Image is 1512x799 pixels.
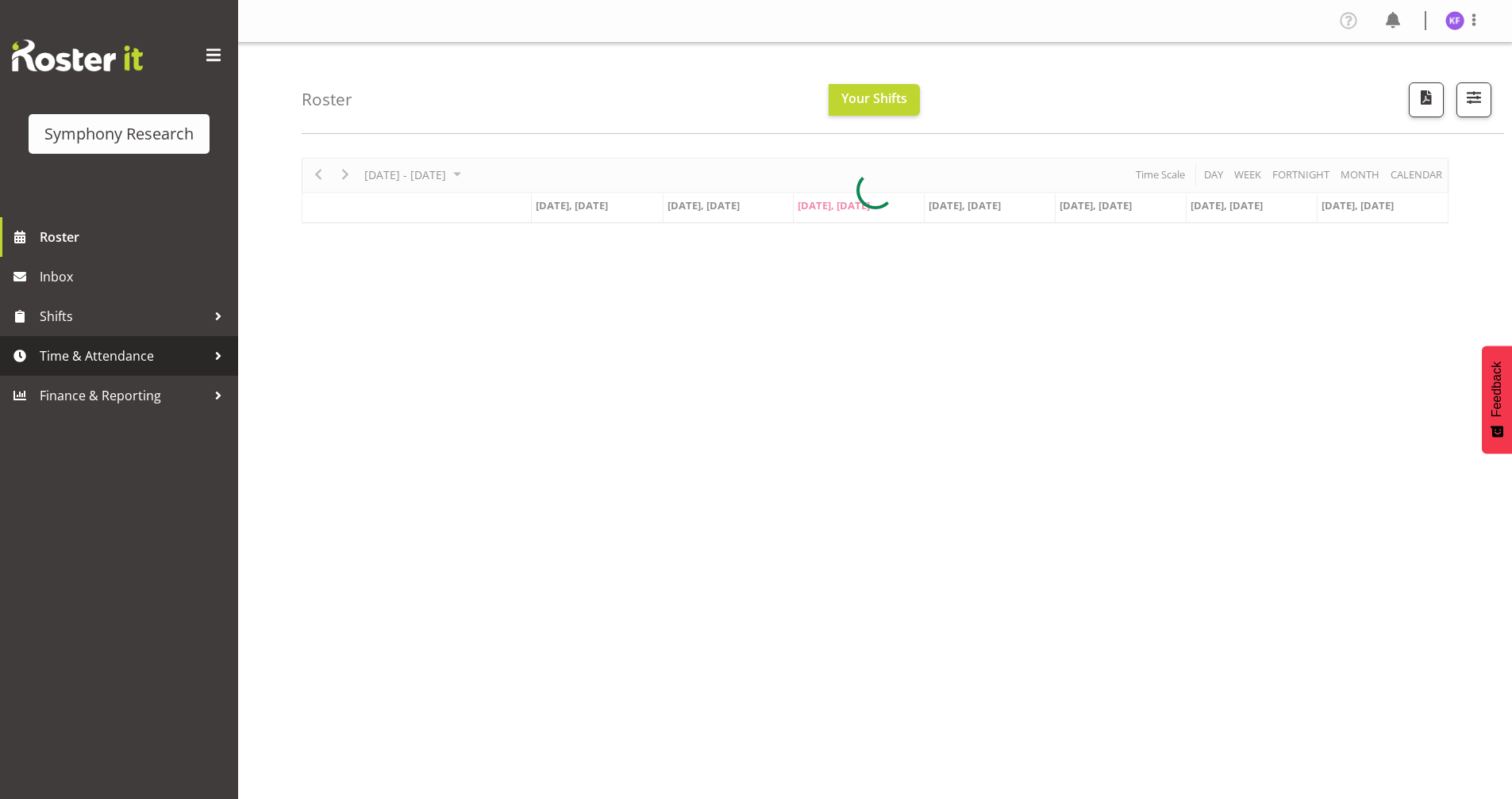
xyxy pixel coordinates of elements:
[1482,346,1512,453] button: Feedback - Show survey
[40,304,206,328] span: Shifts
[302,90,352,109] h4: Roster
[40,384,206,407] span: Finance & Reporting
[1490,361,1504,417] span: Feedback
[12,40,143,71] img: Rosterit website logo
[44,122,194,146] div: Symphony Research
[1445,11,1464,30] img: karrierae-frydenlund1891.jpg
[40,344,206,368] span: Time & Attendance
[841,90,907,107] span: Your Shifts
[1409,82,1444,117] button: Download a PDF of the roster according to the set date range.
[40,265,230,289] span: Inbox
[1456,82,1491,117] button: Filter Shifts
[829,84,920,116] button: Your Shifts
[40,225,230,249] span: Roster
